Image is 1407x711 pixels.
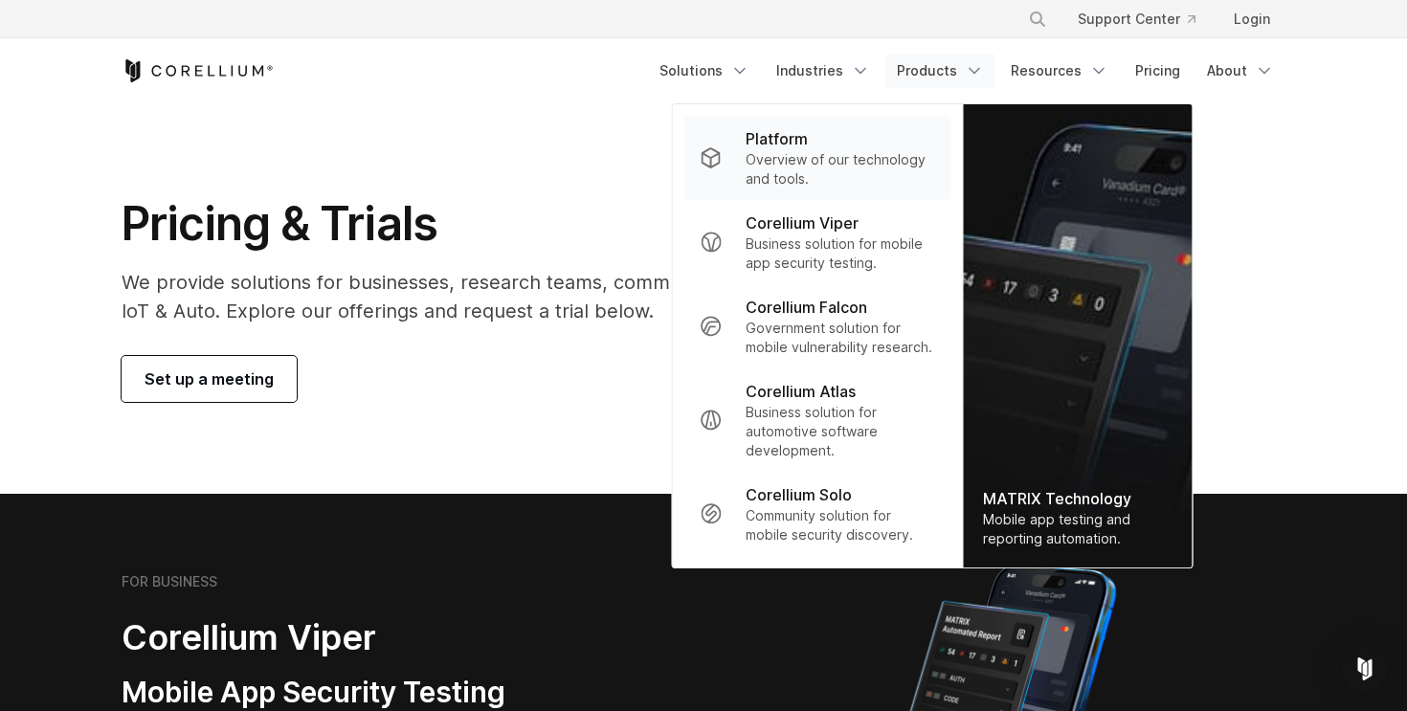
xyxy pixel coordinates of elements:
[746,403,936,460] p: Business solution for automotive software development.
[684,472,951,556] a: Corellium Solo Community solution for mobile security discovery.
[964,104,1193,567] a: MATRIX Technology Mobile app testing and reporting automation.
[684,116,951,200] a: Platform Overview of our technology and tools.
[145,367,274,390] span: Set up a meeting
[746,296,867,319] p: Corellium Falcon
[746,150,936,189] p: Overview of our technology and tools.
[648,54,761,88] a: Solutions
[1195,54,1285,88] a: About
[983,510,1173,548] div: Mobile app testing and reporting automation.
[746,380,856,403] p: Corellium Atlas
[1124,54,1192,88] a: Pricing
[122,59,274,82] a: Corellium Home
[765,54,882,88] a: Industries
[1005,2,1285,36] div: Navigation Menu
[746,211,859,234] p: Corellium Viper
[684,368,951,472] a: Corellium Atlas Business solution for automotive software development.
[122,573,217,590] h6: FOR BUSINESS
[1020,2,1055,36] button: Search
[983,487,1173,510] div: MATRIX Technology
[746,319,936,357] p: Government solution for mobile vulnerability research.
[122,356,297,402] a: Set up a meeting
[122,195,884,253] h1: Pricing & Trials
[1062,2,1211,36] a: Support Center
[684,200,951,284] a: Corellium Viper Business solution for mobile app security testing.
[746,127,808,150] p: Platform
[885,54,995,88] a: Products
[684,284,951,368] a: Corellium Falcon Government solution for mobile vulnerability research.
[122,268,884,325] p: We provide solutions for businesses, research teams, community individuals, and IoT & Auto. Explo...
[1342,646,1388,692] div: Open Intercom Messenger
[648,54,1285,88] div: Navigation Menu
[999,54,1120,88] a: Resources
[746,234,936,273] p: Business solution for mobile app security testing.
[1218,2,1285,36] a: Login
[746,483,852,506] p: Corellium Solo
[746,506,936,544] p: Community solution for mobile security discovery.
[122,616,612,659] h2: Corellium Viper
[122,675,612,711] h3: Mobile App Security Testing
[964,104,1193,567] img: Matrix_WebNav_1x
